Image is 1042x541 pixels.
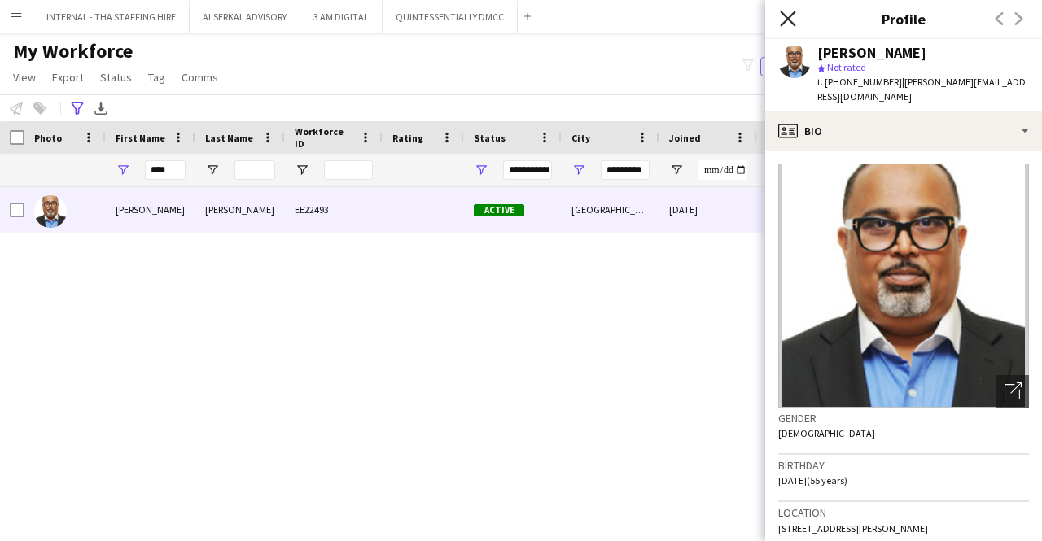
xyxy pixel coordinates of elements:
[34,132,62,144] span: Photo
[195,187,285,232] div: [PERSON_NAME]
[562,187,659,232] div: [GEOGRAPHIC_DATA]
[94,67,138,88] a: Status
[778,505,1029,520] h3: Location
[669,163,684,177] button: Open Filter Menu
[33,1,190,33] button: INTERNAL - THA STAFFING HIRE
[7,67,42,88] a: View
[996,375,1029,408] div: Open photos pop-in
[571,163,586,177] button: Open Filter Menu
[669,132,701,144] span: Joined
[778,458,1029,473] h3: Birthday
[817,46,926,60] div: [PERSON_NAME]
[300,1,383,33] button: 3 AM DIGITAL
[182,70,218,85] span: Comms
[285,187,383,232] div: EE22493
[46,67,90,88] a: Export
[295,125,353,150] span: Workforce ID
[778,474,847,486] span: [DATE] (55 years)
[205,132,253,144] span: Last Name
[13,70,36,85] span: View
[190,1,300,33] button: ALSERKAL ADVISORY
[52,70,84,85] span: Export
[778,164,1029,408] img: Crew avatar or photo
[68,98,87,118] app-action-btn: Advanced filters
[817,76,1026,103] span: | [PERSON_NAME][EMAIL_ADDRESS][DOMAIN_NAME]
[234,160,275,180] input: Last Name Filter Input
[817,76,902,88] span: t. [PHONE_NUMBER]
[571,132,590,144] span: City
[474,132,506,144] span: Status
[100,70,132,85] span: Status
[474,204,524,216] span: Active
[145,160,186,180] input: First Name Filter Input
[760,57,842,76] button: Everyone5,960
[765,8,1042,29] h3: Profile
[698,160,747,180] input: Joined Filter Input
[205,163,220,177] button: Open Filter Menu
[148,70,165,85] span: Tag
[827,61,866,73] span: Not rated
[383,1,518,33] button: QUINTESSENTIALLY DMCC
[142,67,172,88] a: Tag
[778,522,928,534] span: [STREET_ADDRESS][PERSON_NAME]
[13,39,133,63] span: My Workforce
[765,111,1042,151] div: Bio
[91,98,111,118] app-action-btn: Export XLSX
[659,187,757,232] div: [DATE]
[116,132,165,144] span: First Name
[34,195,67,228] img: Kevin Fernandes
[324,160,373,180] input: Workforce ID Filter Input
[392,132,423,144] span: Rating
[116,163,130,177] button: Open Filter Menu
[175,67,225,88] a: Comms
[778,411,1029,425] h3: Gender
[474,163,488,177] button: Open Filter Menu
[778,427,875,439] span: [DEMOGRAPHIC_DATA]
[106,187,195,232] div: [PERSON_NAME]
[295,163,309,177] button: Open Filter Menu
